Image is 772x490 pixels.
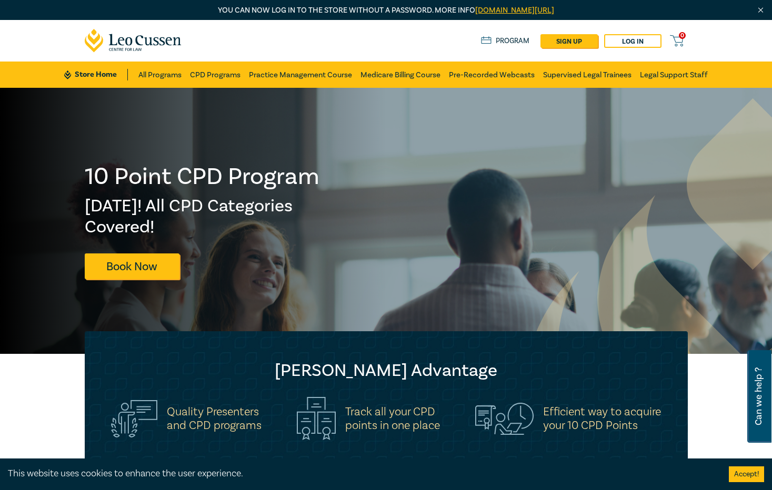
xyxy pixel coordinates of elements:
[360,62,440,88] a: Medicare Billing Course
[543,62,631,88] a: Supervised Legal Trainees
[297,397,336,440] img: Track all your CPD<br>points in one place
[729,466,764,482] button: Accept cookies
[754,356,764,436] span: Can we help ?
[106,360,667,381] h2: [PERSON_NAME] Advantage
[756,6,765,15] img: Close
[475,5,554,15] a: [DOMAIN_NAME][URL]
[85,5,688,16] p: You can now log in to the store without a password. More info
[449,62,535,88] a: Pre-Recorded Webcasts
[249,62,352,88] a: Practice Management Course
[540,34,598,48] a: sign up
[8,467,713,481] div: This website uses cookies to enhance the user experience.
[679,32,686,39] span: 0
[64,69,128,80] a: Store Home
[85,196,320,238] h2: [DATE]! All CPD Categories Covered!
[85,253,179,279] a: Book Now
[481,35,530,47] a: Program
[604,34,661,48] a: Log in
[190,62,240,88] a: CPD Programs
[138,62,182,88] a: All Programs
[111,400,157,437] img: Quality Presenters<br>and CPD programs
[345,405,440,432] h5: Track all your CPD points in one place
[640,62,708,88] a: Legal Support Staff
[167,405,262,432] h5: Quality Presenters and CPD programs
[543,405,661,432] h5: Efficient way to acquire your 10 CPD Points
[475,403,534,434] img: Efficient way to acquire<br>your 10 CPD Points
[85,163,320,190] h1: 10 Point CPD Program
